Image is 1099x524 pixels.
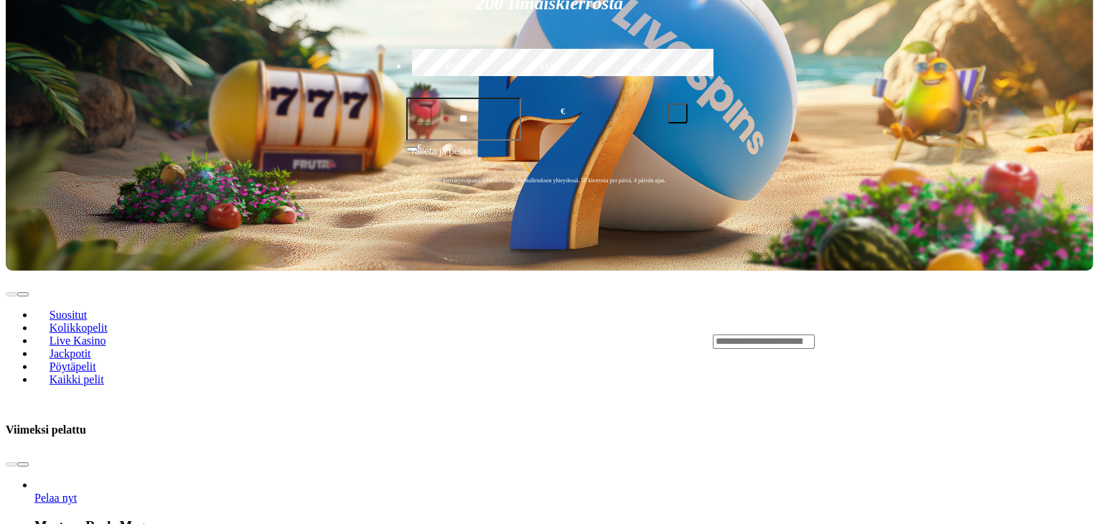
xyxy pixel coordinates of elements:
[44,309,93,321] span: Suositut
[44,360,102,373] span: Pöytäpelit
[601,47,691,88] label: €250
[34,492,77,504] span: Pelaa nyt
[34,330,121,352] a: Live Kasino
[34,356,111,378] a: Pöytäpelit
[6,284,684,398] nav: Lobby
[668,103,688,123] button: plus icon
[44,334,112,347] span: Live Kasino
[44,322,113,334] span: Kolikkopelit
[713,334,815,349] input: Search
[34,317,122,339] a: Kolikkopelit
[418,142,422,151] span: €
[561,105,565,118] span: €
[34,304,102,326] a: Suositut
[406,144,693,171] button: Talleta ja pelaa
[34,343,106,365] a: Jackpotit
[6,292,17,296] button: prev slide
[44,373,110,385] span: Kaikki pelit
[6,271,1093,411] header: Lobby
[34,492,77,504] a: Mystery Reels Megaways
[44,347,97,360] span: Jackpotit
[34,369,119,390] a: Kaikki pelit
[6,423,86,436] h3: Viimeksi pelattu
[6,462,17,467] button: prev slide
[505,47,595,88] label: €150
[17,292,29,296] button: next slide
[17,462,29,467] button: next slide
[411,144,472,170] span: Talleta ja pelaa
[408,47,499,88] label: €50
[412,103,432,123] button: minus icon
